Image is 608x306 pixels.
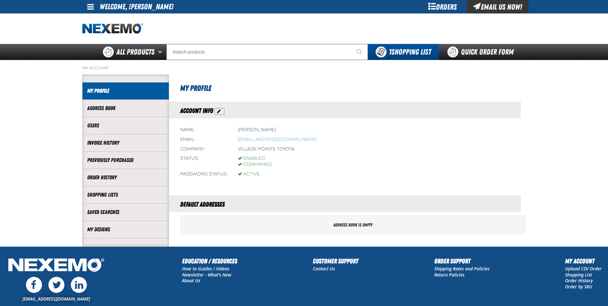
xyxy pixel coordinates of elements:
[182,277,200,284] a: About Us
[313,266,335,272] a: Contact Us
[82,23,143,34] a: Home
[565,284,592,290] a: Order by SKU
[87,157,164,164] a: Previously Purchased
[180,107,213,115] span: Account Info
[82,65,526,71] nav: Breadcrumbs
[116,46,154,58] span: All Products
[214,108,224,115] button: Action Edit Account Information
[180,200,225,208] span: Default Addresses
[156,44,166,60] button: Open All Products pages
[182,272,231,278] a: Newsletter - What's New
[313,256,358,266] h2: Customer Support
[87,174,164,181] a: Order History
[182,266,229,272] a: How to Guides / Videos
[389,47,431,56] span: Shopping List
[87,139,164,147] a: Invoice History
[82,23,143,34] img: Nexemo logo
[238,146,295,152] div: Village Pointe Toyota
[87,105,164,112] a: Address Book
[352,44,368,60] button: Start Searching
[238,137,317,142] bdo: [EMAIL_ADDRESS][DOMAIN_NAME]
[565,256,602,266] h2: My Account
[434,266,489,272] a: Shipping Rates and Policies
[180,156,228,168] div: Status
[565,277,593,284] a: Order History
[238,137,317,142] a: Opens a default email client to write an email to mmartin@vtaig.com
[565,272,592,278] a: Shopping List
[434,256,489,266] h2: Order Support
[82,65,109,71] a: My Account
[6,256,106,275] img: Nexemo Logo
[87,87,164,95] a: My Profile
[180,146,228,152] div: Company
[238,156,272,162] div: Enabled
[434,272,464,278] a: Return Policies
[180,216,526,234] div: Address book is empty
[389,47,391,56] strong: 1
[180,127,228,133] div: Name
[180,171,228,177] div: Password status
[87,208,164,216] a: Saved Searches
[87,122,164,129] a: Users
[182,256,237,266] h2: Education / Resources
[166,44,368,60] input: Search
[238,162,272,168] div: Confirmed
[439,44,526,60] a: Quick Order Form
[565,266,602,272] a: Upload CSV Order
[180,137,228,143] div: Email
[368,44,439,60] button: You have 1 Shopping List. Open to view details
[180,84,211,93] span: My Profile
[238,127,276,133] div: [PERSON_NAME]
[238,171,260,177] div: Active
[87,191,164,199] a: Shopping Lists
[22,296,90,302] a: [EMAIL_ADDRESS][DOMAIN_NAME]
[87,226,164,233] a: My Designs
